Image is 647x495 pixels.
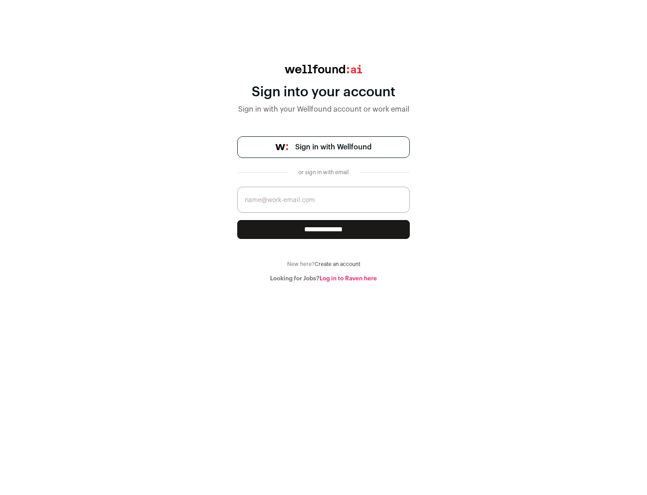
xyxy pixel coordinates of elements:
[237,104,410,115] div: Sign in with your Wellfound account or work email
[295,142,372,153] span: Sign in with Wellfound
[237,261,410,268] div: New here?
[237,84,410,100] div: Sign into your account
[275,144,288,150] img: wellfound-symbol-flush-black-fb3c872781a75f747ccb3a119075da62bfe97bd399995f84a933054e44a575c4.png
[295,169,352,176] div: or sign in with email
[285,65,362,73] img: wellfound:ai
[237,275,410,282] div: Looking for Jobs?
[237,187,410,213] input: name@work-email.com
[315,261,360,267] a: Create an account
[237,136,410,158] a: Sign in with Wellfound
[319,275,377,281] a: Log in to Raven here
